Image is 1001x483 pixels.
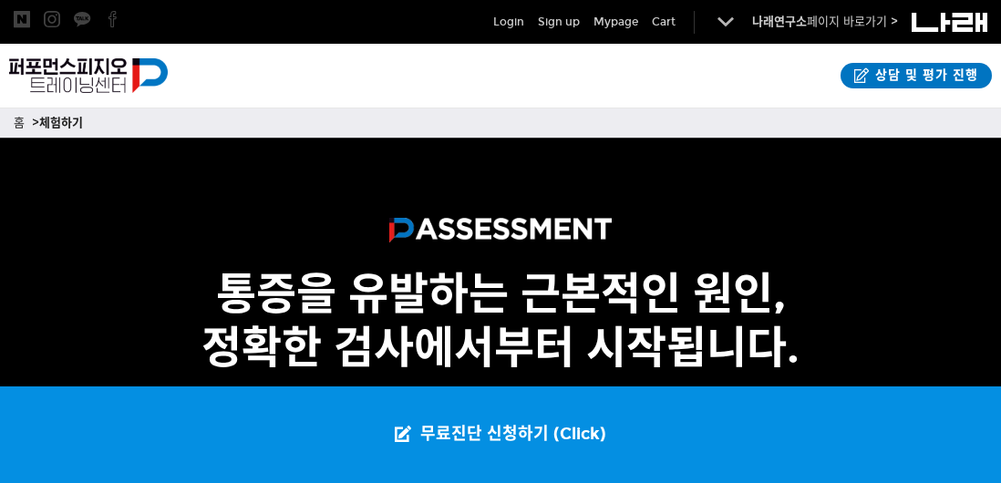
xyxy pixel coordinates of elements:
[752,15,807,29] strong: 나래연구소
[39,116,83,130] strong: 체험하기
[493,13,524,31] a: Login
[389,218,612,250] img: ASSESSMENT
[787,321,800,375] strong: .
[593,13,638,31] a: Mypage
[841,63,992,88] a: 상담 및 평가 진행
[538,13,580,31] a: Sign up
[752,15,898,29] a: 나래연구소페이지 바로가기 >
[14,113,987,133] p: 홈 >
[652,13,676,31] a: Cart
[377,386,624,483] a: 무료진단 신청하기 (Click)
[216,267,786,321] strong: 통증을 유발하는 근본적인 원인,
[201,321,787,375] strong: 정확한 검사에서부터 시작됩니다
[870,67,978,85] span: 상담 및 평가 진행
